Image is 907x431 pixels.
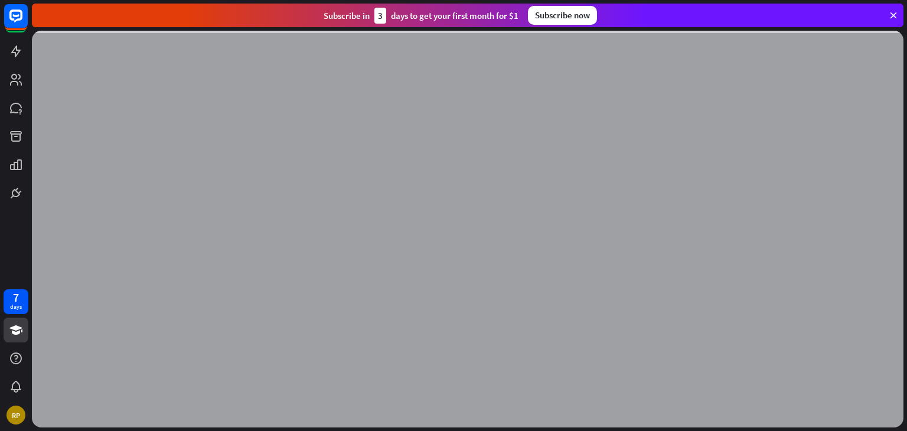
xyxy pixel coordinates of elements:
div: days [10,303,22,311]
div: Subscribe in days to get your first month for $1 [324,8,518,24]
div: 3 [374,8,386,24]
div: RP [6,406,25,425]
div: Subscribe now [528,6,597,25]
div: 7 [13,292,19,303]
a: 7 days [4,289,28,314]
